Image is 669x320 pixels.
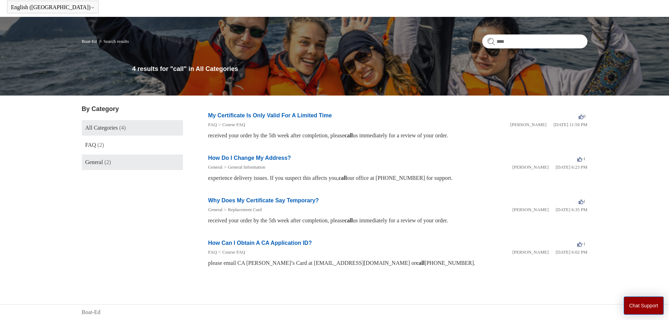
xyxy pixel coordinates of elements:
[624,296,664,315] button: Chat Support
[217,249,245,256] li: Course FAQ
[82,104,183,114] h3: By Category
[208,122,217,127] a: FAQ
[553,122,587,127] time: 04/01/2022, 23:59
[208,164,223,170] a: General
[416,260,425,266] em: call
[577,241,586,246] span: -1
[85,125,118,131] span: All Categories
[208,131,588,140] div: received your order by the 5th week after completion, please us immediately for a review of your ...
[228,164,265,170] a: General Information
[223,164,265,171] li: General Information
[345,132,353,138] em: call
[222,122,245,127] a: Course FAQ
[556,164,587,170] time: 01/05/2024, 18:23
[85,159,103,165] span: General
[82,137,183,153] a: FAQ (2)
[208,259,588,267] div: please email CA [PERSON_NAME]’s Card at [EMAIL_ADDRESS][DOMAIN_NAME] or [PHONE_NUMBER].​​​​​​​​​​​​
[98,39,129,44] li: Search results
[97,142,104,148] span: (2)
[512,249,549,256] li: [PERSON_NAME]
[208,216,588,225] div: received your order by the 5th week after completion, please us immediately for a review of your ...
[82,155,183,170] a: General (2)
[208,207,223,212] a: General
[82,39,97,44] a: Boat-Ed
[222,249,245,255] a: Course FAQ
[579,198,586,204] span: 1
[208,240,312,246] a: How Can I Obtain A CA Application ID?
[577,156,586,161] span: -1
[82,308,100,316] a: Boat-Ed
[119,125,126,131] span: (4)
[556,207,587,212] time: 01/05/2024, 18:35
[208,155,291,161] a: How Do I Change My Address?
[104,159,111,165] span: (2)
[512,206,549,213] li: [PERSON_NAME]
[510,121,546,128] li: [PERSON_NAME]
[217,121,245,128] li: Course FAQ
[512,164,549,171] li: [PERSON_NAME]
[82,39,98,44] li: Boat-Ed
[82,120,183,136] a: All Categories (4)
[85,142,96,148] span: FAQ
[228,207,262,212] a: Replacement Card
[208,112,332,118] a: My Certificate Is Only Valid For A Limited Time
[208,164,223,171] li: General
[11,4,95,11] button: English ([GEOGRAPHIC_DATA])
[208,197,319,203] a: Why Does My Certificate Say Temporary?
[132,64,588,74] h1: 4 results for "call" in All Categories
[345,217,353,223] em: call
[223,206,262,213] li: Replacement Card
[208,206,223,213] li: General
[208,174,588,182] div: experience delivery issues. If you suspect this affects you, our office at [PHONE_NUMBER] for sup...
[208,121,217,128] li: FAQ
[339,175,347,181] em: call
[579,113,586,119] span: 8
[208,249,217,255] a: FAQ
[482,34,588,48] input: Search
[556,249,587,255] time: 01/05/2024, 18:02
[208,249,217,256] li: FAQ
